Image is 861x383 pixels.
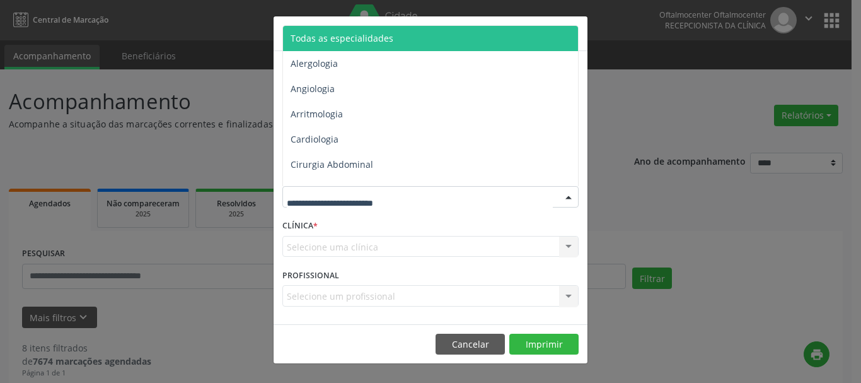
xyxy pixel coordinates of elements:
h5: Relatório de agendamentos [282,25,427,42]
span: Alergologia [291,57,338,69]
button: Close [562,16,587,47]
span: Arritmologia [291,108,343,120]
button: Cancelar [436,334,505,355]
span: Cirurgia Abdominal [291,158,373,170]
span: Cirurgia Bariatrica [291,184,368,196]
span: Angiologia [291,83,335,95]
span: Cardiologia [291,133,338,145]
label: CLÍNICA [282,216,318,236]
label: PROFISSIONAL [282,266,339,285]
button: Imprimir [509,334,579,355]
span: Todas as especialidades [291,32,393,44]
